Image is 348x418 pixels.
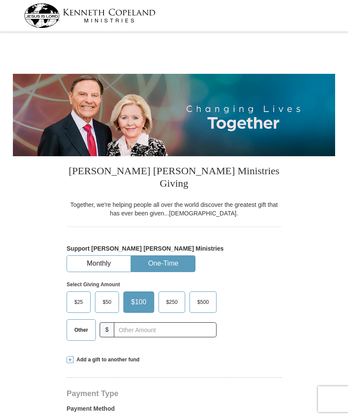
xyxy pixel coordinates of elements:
span: $100 [127,296,151,309]
span: $50 [98,296,116,309]
h3: [PERSON_NAME] [PERSON_NAME] Ministries Giving [67,156,281,200]
button: One-Time [131,256,195,272]
img: kcm-header-logo.svg [24,3,156,28]
span: $250 [162,296,182,309]
span: Other [70,324,92,336]
button: Monthly [67,256,131,272]
span: $25 [70,296,87,309]
div: Together, we're helping people all over the world discover the greatest gift that has ever been g... [67,200,281,218]
span: Add a gift to another fund [73,356,140,363]
h5: Support [PERSON_NAME] [PERSON_NAME] Ministries [67,245,281,252]
strong: Select Giving Amount [67,282,120,288]
span: $ [100,322,114,337]
label: Payment Method [67,404,281,417]
span: $500 [193,296,213,309]
h4: Payment Type [67,390,281,397]
input: Other Amount [114,322,217,337]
